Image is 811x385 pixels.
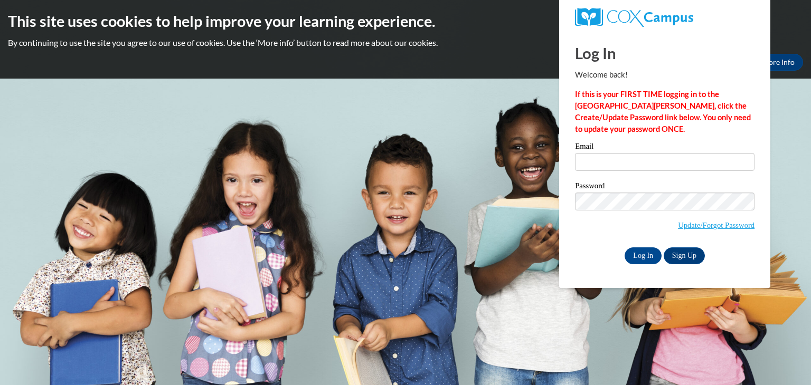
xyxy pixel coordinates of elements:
a: Sign Up [664,247,705,264]
strong: If this is your FIRST TIME logging in to the [GEOGRAPHIC_DATA][PERSON_NAME], click the Create/Upd... [575,90,751,133]
p: Welcome back! [575,69,755,81]
label: Password [575,182,755,192]
label: Email [575,142,755,153]
a: COX Campus [575,8,755,27]
h1: Log In [575,42,755,64]
a: More Info [753,54,803,71]
input: Log In [625,247,662,264]
h2: This site uses cookies to help improve your learning experience. [8,11,803,32]
img: COX Campus [575,8,693,27]
a: Update/Forgot Password [678,221,755,229]
p: By continuing to use the site you agree to our use of cookies. Use the ‘More info’ button to read... [8,37,803,49]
